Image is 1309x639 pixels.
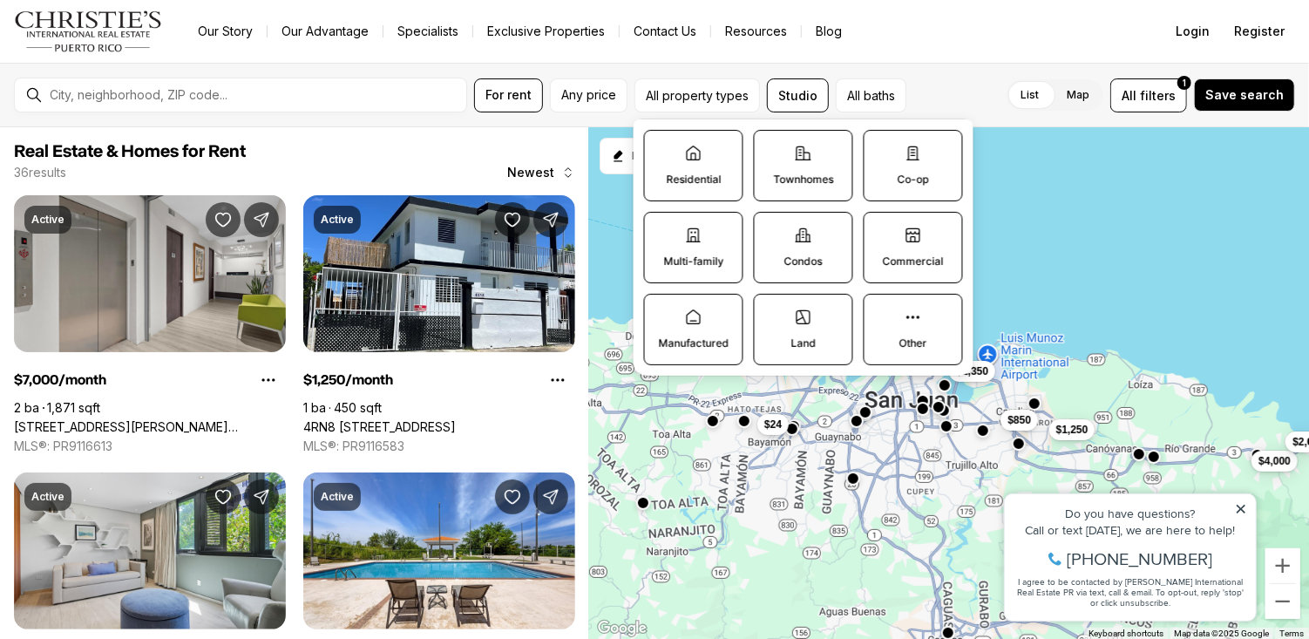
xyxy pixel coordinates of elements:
[495,202,530,237] button: Save Property: 4RN8 CALLE VIA 37 #2
[1205,88,1284,102] span: Save search
[184,19,267,44] a: Our Story
[1049,419,1095,440] button: $1,250
[757,414,789,435] button: $24
[663,255,723,269] p: Multi-family
[383,19,472,44] a: Specialists
[956,364,988,378] span: $2,350
[898,173,929,187] p: Co-op
[561,88,616,102] span: Any price
[533,479,568,514] button: Share Property
[883,255,944,269] p: Commercial
[14,10,163,52] img: logo
[321,490,354,504] p: Active
[1176,24,1210,38] span: Login
[71,82,217,99] span: [PHONE_NUMBER]
[31,213,64,227] p: Active
[206,479,241,514] button: Save Property: 63 KING'S COURT #3A
[1258,454,1291,468] span: $4,000
[1251,451,1298,472] button: $4,000
[1224,14,1295,49] button: Register
[540,363,575,398] button: Property options
[1174,629,1269,638] span: Map data ©2025 Google
[497,155,586,190] button: Newest
[473,19,619,44] a: Exclusive Properties
[1007,79,1053,111] label: List
[22,107,248,140] span: I agree to be contacted by [PERSON_NAME] International Real Estate PR via text, call & email. To ...
[550,78,627,112] button: Any price
[14,166,66,180] p: 36 results
[268,19,383,44] a: Our Advantage
[634,78,760,112] button: All property types
[1165,14,1220,49] button: Login
[474,78,543,112] button: For rent
[1279,629,1304,638] a: Terms (opens in new tab)
[303,419,456,435] a: 4RN8 CALLE VIA 37 #2, CAROLINA PR, 00983
[1053,79,1103,111] label: Map
[1056,423,1089,437] span: $1,250
[711,19,801,44] a: Resources
[790,336,816,350] p: Land
[18,56,252,68] div: Call or text [DATE], we are here to help!
[495,479,530,514] button: Save Property: 96QJ+3RG CLL LAS COLINAS #301
[1265,584,1300,619] button: Zoom out
[18,39,252,51] div: Do you have questions?
[600,138,670,174] button: Start drawing
[1183,76,1186,90] span: 1
[206,202,241,237] button: Save Property: 301 GALLARDO OFFICE BLDG. #Suite M
[1265,548,1300,583] button: Zoom in
[14,143,246,160] span: Real Estate & Homes for Rent
[1194,78,1295,112] button: Save search
[764,418,782,432] span: $24
[507,166,554,180] span: Newest
[773,173,833,187] p: Townhomes
[620,19,710,44] button: Contact Us
[1007,413,1031,427] span: $850
[485,88,532,102] span: For rent
[1140,86,1176,105] span: filters
[899,336,927,350] p: Other
[836,78,906,112] button: All baths
[31,490,64,504] p: Active
[1000,410,1038,431] button: $850
[802,19,856,44] a: Blog
[533,202,568,237] button: Share Property
[666,173,721,187] p: Residential
[14,419,286,435] a: 301 GALLARDO OFFICE BLDG. #Suite M, OLD SAN JUAN PR, 00901
[1110,78,1187,112] button: Allfilters1
[767,78,829,112] button: Studio
[244,479,279,514] button: Share Property
[1122,86,1136,105] span: All
[321,213,354,227] p: Active
[658,336,729,350] p: Manufactured
[784,255,823,269] p: Condos
[244,202,279,237] button: Share Property
[251,363,286,398] button: Property options
[1234,24,1285,38] span: Register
